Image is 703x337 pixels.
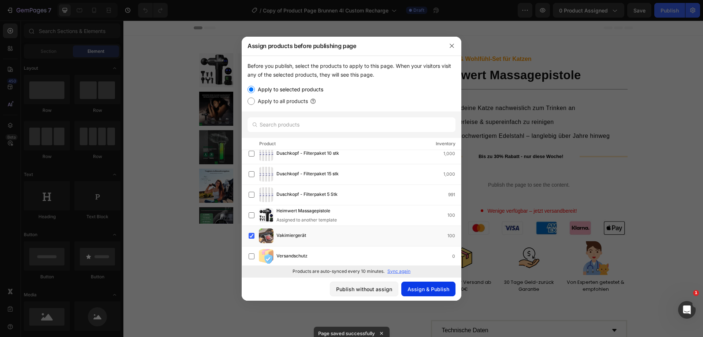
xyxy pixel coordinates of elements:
[310,258,368,272] span: Kostenloser Versand ab 100€
[259,208,274,223] img: product-img
[259,140,276,147] div: Product
[276,191,338,199] span: Duschkopf - Filterpaket 5 Stk
[454,219,491,256] img: gempages_578349406776984080-0166bf72-d1d2-4c5e-b0d5-c1d1d3043aec.webp
[436,140,455,147] div: Inventory
[355,133,440,139] strong: Bis zu 30% Rabatt - nur diese Woche!
[452,253,461,260] div: 0
[259,167,274,182] img: product-img
[693,290,699,296] span: 1
[307,161,504,168] p: Publish the page to see the content.
[443,171,461,178] div: 1,000
[255,85,323,94] label: Apply to selected products
[678,301,696,319] iframe: Intercom live chat
[364,187,453,194] span: Wenige verfügbar – jetzt versandbereit!
[242,36,442,55] div: Assign products before publishing page
[276,232,306,240] span: Vakimiergerät
[259,249,274,264] img: product-img
[447,212,461,219] div: 100
[259,187,274,202] img: product-img
[319,305,365,315] p: Technische Daten
[336,285,392,293] div: Publish without assign
[323,83,487,92] p: Regt deine Katze nachweislich zum Trinken an
[307,45,504,65] h1: Heimwert Massagepistole
[259,228,274,243] img: product-img
[380,258,431,272] span: 30 Tage Geld-zurück Garantie
[308,33,503,44] p: Das Vital- & Wohlfühl-Set für Katzen
[248,62,455,79] div: Before you publish, select the products to apply to this page. When your visitors visit any of th...
[318,330,375,337] p: Page saved successfully
[387,219,424,256] img: gempages_578349406776984080-0ab23888-e05e-480e-854a-44dacc18c9cc.webp
[447,232,461,239] div: 100
[307,199,504,219] img: gempages_567733187413803941-583d5592-9e6b-4066-97a7-186d217e59e6.jpg
[259,146,274,161] img: product-img
[276,252,308,260] span: Versandschutz
[248,117,455,132] input: Search products
[330,282,398,296] button: Publish without assign
[276,217,342,223] div: Assigned to another template
[323,97,487,106] p: Flüsterleise & supereinfach zu reinigen
[408,285,449,293] div: Assign & Publish
[242,56,461,277] div: />
[443,258,501,272] span: Von Experten getestet & empfohlen
[293,268,384,275] p: Products are auto-synced every 10 minutes.
[323,111,487,120] p: Aus hochwertigem Edelstahl – langlebig über Jahre hinweg
[255,97,308,106] label: Apply to all products
[276,150,339,158] span: Duschkopf - Filterpaket 10 stk
[276,207,330,215] span: Heimwert Massagepistole
[387,268,410,275] p: Sync again
[401,282,455,296] button: Assign & Publish
[321,219,357,256] img: gempages_578349406776984080-9ade782d-0801-4cfc-ac22-321d77378c27.webp
[276,170,339,178] span: Duschkopf - Filterpaket 15 stk
[443,150,461,157] div: 1,000
[448,191,461,198] div: 991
